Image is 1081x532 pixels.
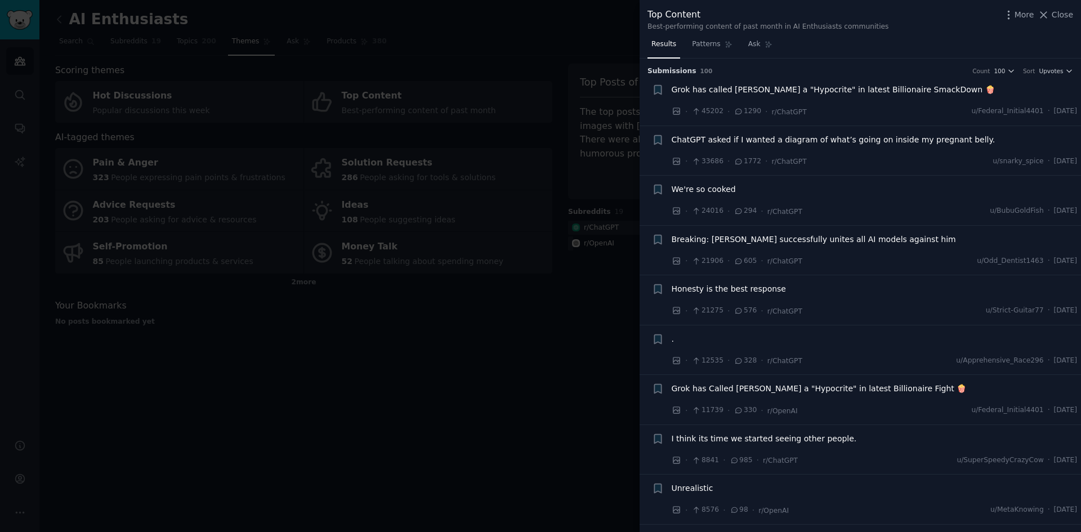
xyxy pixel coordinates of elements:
span: r/OpenAI [767,407,798,415]
div: Top Content [647,8,889,22]
span: · [727,255,730,267]
span: · [1048,356,1050,366]
span: 100 [994,67,1005,75]
span: · [723,454,725,466]
span: u/Apprehensive_Race296 [956,356,1043,366]
span: More [1015,9,1034,21]
span: [DATE] [1054,106,1077,117]
span: · [765,155,767,167]
span: r/ChatGPT [767,257,802,265]
span: 45202 [691,106,723,117]
span: · [685,355,687,366]
a: Breaking: [PERSON_NAME] successfully unites all AI models against him [672,234,956,245]
span: 605 [734,256,757,266]
span: 576 [734,306,757,316]
span: · [727,305,730,317]
span: [DATE] [1054,306,1077,316]
span: 21906 [691,256,723,266]
span: · [727,405,730,417]
span: · [727,205,730,217]
span: Upvotes [1039,67,1063,75]
span: [DATE] [1054,455,1077,466]
span: · [727,106,730,118]
span: · [685,305,687,317]
a: Unrealistic [672,482,713,494]
span: · [685,106,687,118]
span: Ask [748,39,761,50]
span: · [1048,106,1050,117]
span: · [1048,306,1050,316]
span: r/OpenAI [758,507,789,515]
span: Results [651,39,676,50]
span: 12535 [691,356,723,366]
span: u/Strict-Guitar77 [986,306,1044,316]
span: · [761,305,763,317]
span: · [1048,405,1050,415]
span: · [685,205,687,217]
span: Patterns [692,39,720,50]
span: · [761,255,763,267]
span: · [761,205,763,217]
span: 294 [734,206,757,216]
span: · [761,405,763,417]
span: 11739 [691,405,723,415]
span: 985 [730,455,753,466]
span: [DATE] [1054,256,1077,266]
button: Upvotes [1039,67,1073,75]
span: · [752,504,754,516]
span: · [685,255,687,267]
a: Grok has called [PERSON_NAME] a "Hypocrite" in latest Billionaire SmackDown 🍿 [672,84,995,96]
span: 8841 [691,455,719,466]
span: [DATE] [1054,505,1077,515]
span: r/ChatGPT [767,208,802,216]
span: · [1048,206,1050,216]
span: 21275 [691,306,723,316]
span: [DATE] [1054,206,1077,216]
a: ChatGPT asked if I wanted a diagram of what’s going on inside my pregnant belly. [672,134,995,146]
span: · [756,454,758,466]
span: u/Odd_Dentist1463 [977,256,1044,266]
a: . [672,333,674,345]
span: I think its time we started seeing other people. [672,433,857,445]
span: · [685,155,687,167]
span: u/BubuGoldFish [990,206,1043,216]
span: · [765,106,767,118]
a: Patterns [688,35,736,59]
span: u/Federal_Initial4401 [971,405,1043,415]
span: · [727,155,730,167]
a: Grok has Called [PERSON_NAME] a "Hypocrite" in latest Billionaire Fight 🍿 [672,383,967,395]
span: r/ChatGPT [763,457,798,464]
span: 1772 [734,157,761,167]
button: More [1003,9,1034,21]
span: r/ChatGPT [772,158,807,166]
span: 328 [734,356,757,366]
button: Close [1038,9,1073,21]
span: · [685,405,687,417]
span: · [727,355,730,366]
span: · [1048,256,1050,266]
span: [DATE] [1054,356,1077,366]
span: Close [1052,9,1073,21]
span: · [685,454,687,466]
span: [DATE] [1054,157,1077,167]
span: 1290 [734,106,761,117]
span: r/ChatGPT [772,108,807,116]
span: · [723,504,725,516]
span: 330 [734,405,757,415]
a: Results [647,35,680,59]
span: 98 [730,505,748,515]
a: Ask [744,35,776,59]
span: r/ChatGPT [767,357,802,365]
span: 33686 [691,157,723,167]
a: We're so cooked [672,184,736,195]
button: 100 [994,67,1015,75]
span: Submission s [647,66,696,77]
span: r/ChatGPT [767,307,802,315]
a: Honesty is the best response [672,283,786,295]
